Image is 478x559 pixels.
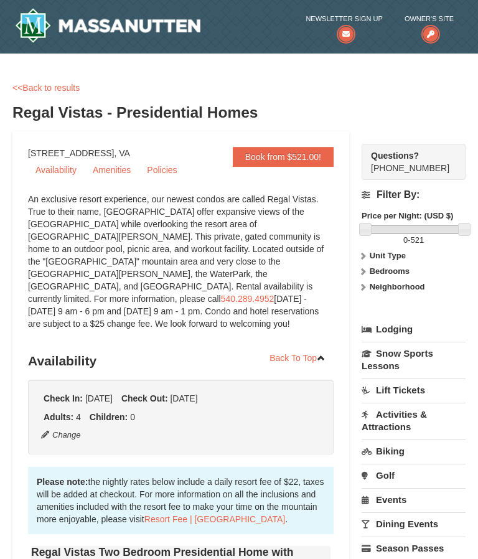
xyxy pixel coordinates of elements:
strong: Price per Night: (USD $) [362,211,453,220]
a: Lodging [362,318,466,341]
span: Newsletter Sign Up [306,12,382,25]
img: Massanutten Resort Logo [15,8,200,43]
a: Back To Top [261,349,334,367]
div: An exclusive resort experience, our newest condos are called Regal Vistas. True to their name, [G... [28,193,334,342]
strong: Check In: [44,393,83,403]
a: Events [362,488,466,511]
a: Availability [28,161,84,179]
strong: Questions? [371,151,419,161]
a: Newsletter Sign Up [306,12,382,38]
button: Change [40,428,82,442]
a: Activities & Attractions [362,403,466,438]
span: 0 [130,412,135,422]
strong: Please note: [37,477,88,487]
a: Massanutten Resort [15,8,200,43]
a: Lift Tickets [362,378,466,402]
span: [PHONE_NUMBER] [371,149,449,173]
a: Dining Events [362,512,466,535]
div: the nightly rates below include a daily resort fee of $22, taxes will be added at checkout. For m... [28,467,334,534]
a: Golf [362,464,466,487]
span: Owner's Site [405,12,454,25]
a: Resort Fee | [GEOGRAPHIC_DATA] [144,514,285,524]
a: 540.289.4952 [221,294,274,304]
strong: Unit Type [370,251,406,260]
h4: Filter By: [362,189,466,200]
strong: Check Out: [121,393,168,403]
a: Amenities [85,161,138,179]
a: Biking [362,439,466,463]
strong: Adults: [44,412,73,422]
span: [DATE] [170,393,197,403]
a: Policies [139,161,184,179]
span: [DATE] [85,393,113,403]
a: Snow Sports Lessons [362,342,466,377]
strong: Bedrooms [370,266,410,276]
strong: Neighborhood [370,282,425,291]
label: - [362,234,466,247]
strong: Children: [90,412,128,422]
span: 0 [403,235,408,245]
span: 4 [76,412,81,422]
h3: Availability [28,349,334,373]
a: <<Back to results [12,83,80,93]
span: 521 [410,235,424,245]
a: Book from $521.00! [233,147,334,167]
a: Owner's Site [405,12,454,38]
h3: Regal Vistas - Presidential Homes [12,100,466,125]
